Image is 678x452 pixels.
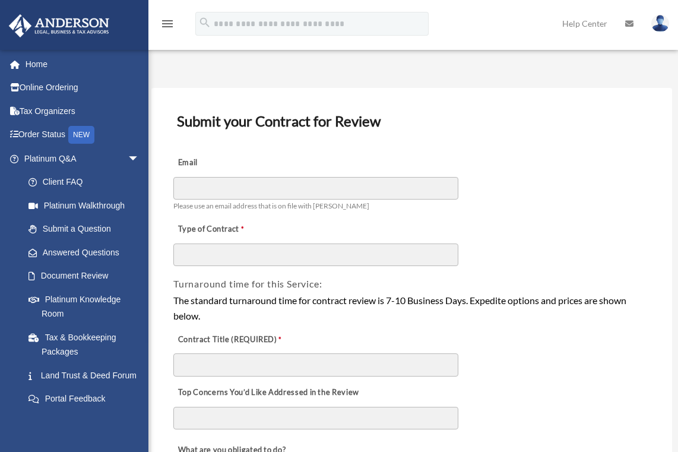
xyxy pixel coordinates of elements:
[173,278,322,289] span: Turnaround time for this Service:
[68,126,94,144] div: NEW
[8,52,157,76] a: Home
[173,222,292,238] label: Type of Contract
[8,76,157,100] a: Online Ordering
[17,364,157,387] a: Land Trust & Deed Forum
[651,15,669,32] img: User Pic
[17,287,157,325] a: Platinum Knowledge Room
[17,325,157,364] a: Tax & Bookkeeping Packages
[128,147,151,171] span: arrow_drop_down
[17,241,157,264] a: Answered Questions
[5,14,113,37] img: Anderson Advisors Platinum Portal
[8,410,157,434] a: Digital Productsarrow_drop_down
[173,154,292,171] label: Email
[173,201,369,210] span: Please use an email address that is on file with [PERSON_NAME]
[160,21,175,31] a: menu
[8,99,157,123] a: Tax Organizers
[17,170,157,194] a: Client FAQ
[8,147,157,170] a: Platinum Q&Aarrow_drop_down
[160,17,175,31] i: menu
[17,217,157,241] a: Submit a Question
[172,109,651,134] h3: Submit your Contract for Review
[173,293,650,323] div: The standard turnaround time for contract review is 7-10 Business Days. Expedite options and pric...
[128,410,151,435] span: arrow_drop_down
[17,264,151,288] a: Document Review
[173,331,292,348] label: Contract Title (REQUIRED)
[198,16,211,29] i: search
[8,123,157,147] a: Order StatusNEW
[173,384,362,401] label: Top Concerns You’d Like Addressed in the Review
[17,194,157,217] a: Platinum Walkthrough
[17,387,157,411] a: Portal Feedback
